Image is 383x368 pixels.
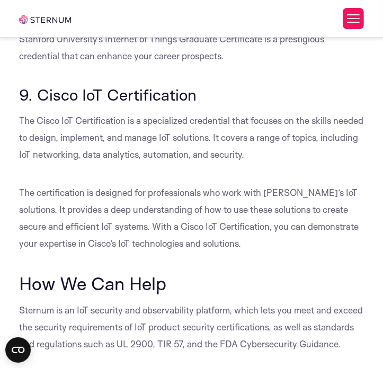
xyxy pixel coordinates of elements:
[19,112,364,163] p: The Cisco IoT Certification is a specialized credential that focuses on the skills needed to desi...
[19,184,364,252] p: The certification is designed for professionals who work with [PERSON_NAME]’s IoT solutions. It p...
[343,8,364,29] button: Toggle Menu
[5,337,31,363] button: Open CMP widget
[19,273,364,293] h2: How We Can Help
[19,15,71,24] img: sternum iot
[19,86,364,104] h3: 9. Cisco IoT Certification
[19,302,364,353] p: Sternum is an IoT security and observability platform, which lets you meet and exceed the securit...
[19,31,364,65] p: Stanford University’s Internet of Things Graduate Certificate is a prestigious credential that ca...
